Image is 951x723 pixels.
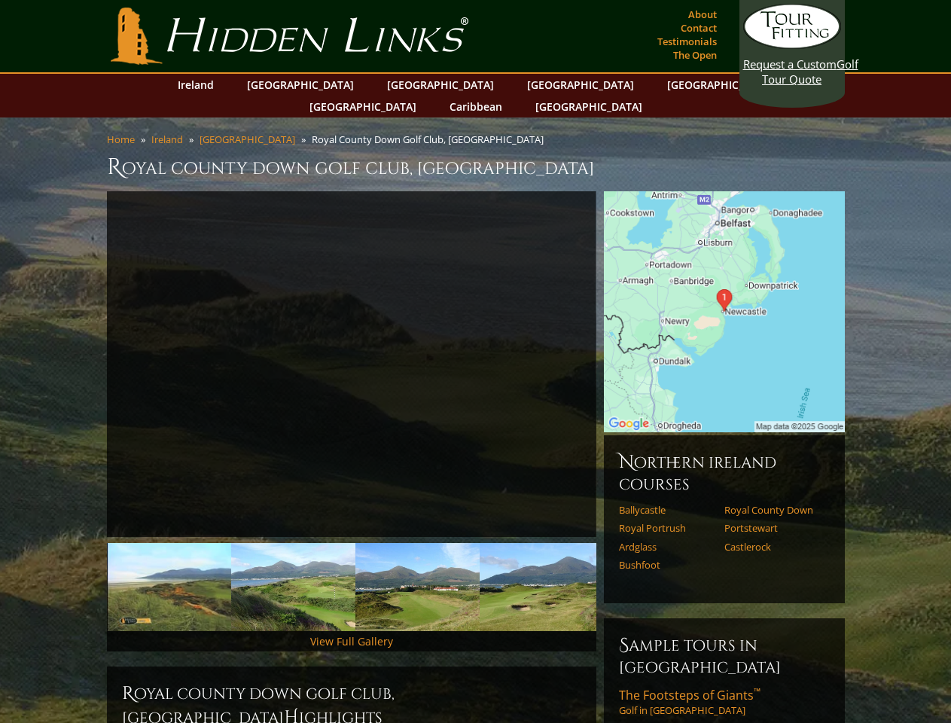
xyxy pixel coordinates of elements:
a: [GEOGRAPHIC_DATA] [302,96,424,117]
a: [GEOGRAPHIC_DATA] [520,74,642,96]
a: Royal County Down [724,504,820,516]
a: [GEOGRAPHIC_DATA] [660,74,782,96]
h6: Sample Tours in [GEOGRAPHIC_DATA] [619,633,830,678]
a: Ireland [151,133,183,146]
a: Contact [677,17,721,38]
a: About [684,4,721,25]
a: View Full Gallery [310,634,393,648]
a: [GEOGRAPHIC_DATA] [379,74,501,96]
a: Bushfoot [619,559,715,571]
a: [GEOGRAPHIC_DATA] [239,74,361,96]
a: Castlerock [724,541,820,553]
img: Google Map of Royal County Down Golf Club, Golf Links Road, Newcastle, Northern Ireland, United K... [604,191,845,432]
a: The Footsteps of Giants™Golf in [GEOGRAPHIC_DATA] [619,687,830,717]
a: Home [107,133,135,146]
span: The Footsteps of Giants [619,687,760,703]
a: [GEOGRAPHIC_DATA] [200,133,295,146]
a: Royal Portrush [619,522,715,534]
h6: Northern Ireland Courses [619,450,830,495]
a: Request a CustomGolf Tour Quote [743,4,841,87]
a: Portstewart [724,522,820,534]
a: [GEOGRAPHIC_DATA] [528,96,650,117]
a: The Open [669,44,721,66]
a: Ireland [170,74,221,96]
a: Caribbean [442,96,510,117]
span: Request a Custom [743,56,837,72]
li: Royal County Down Golf Club, [GEOGRAPHIC_DATA] [312,133,550,146]
a: Ballycastle [619,504,715,516]
a: Testimonials [654,31,721,52]
a: Ardglass [619,541,715,553]
h1: Royal County Down Golf Club, [GEOGRAPHIC_DATA] [107,152,845,182]
sup: ™ [754,685,760,698]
